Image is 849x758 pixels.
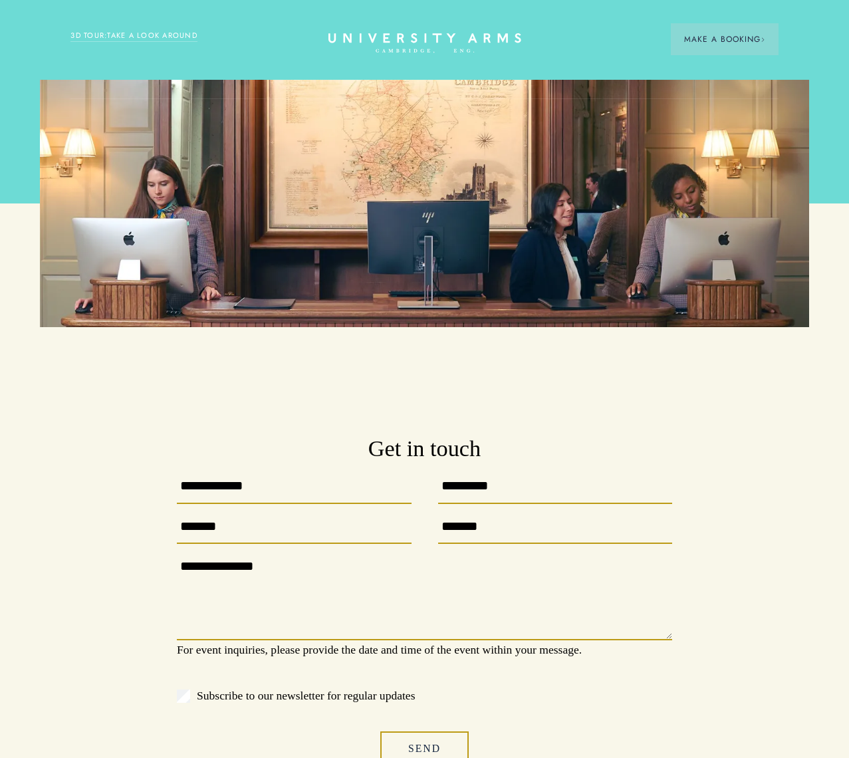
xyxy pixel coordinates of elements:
[177,686,672,705] label: Subscribe to our newsletter for regular updates
[177,690,190,703] input: Subscribe to our newsletter for regular updates
[671,23,779,55] button: Make a BookingArrow icon
[40,80,809,327] img: image-5623dd55eb3be5e1f220c14097a2109fa32372e4-2048x1119-jpg
[328,33,521,54] a: Home
[684,33,765,45] span: Make a Booking
[177,434,672,464] h3: Get in touch
[761,37,765,42] img: Arrow icon
[70,30,197,42] a: 3D TOUR:TAKE A LOOK AROUND
[177,640,672,659] p: For event inquiries, please provide the date and time of the event within your message.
